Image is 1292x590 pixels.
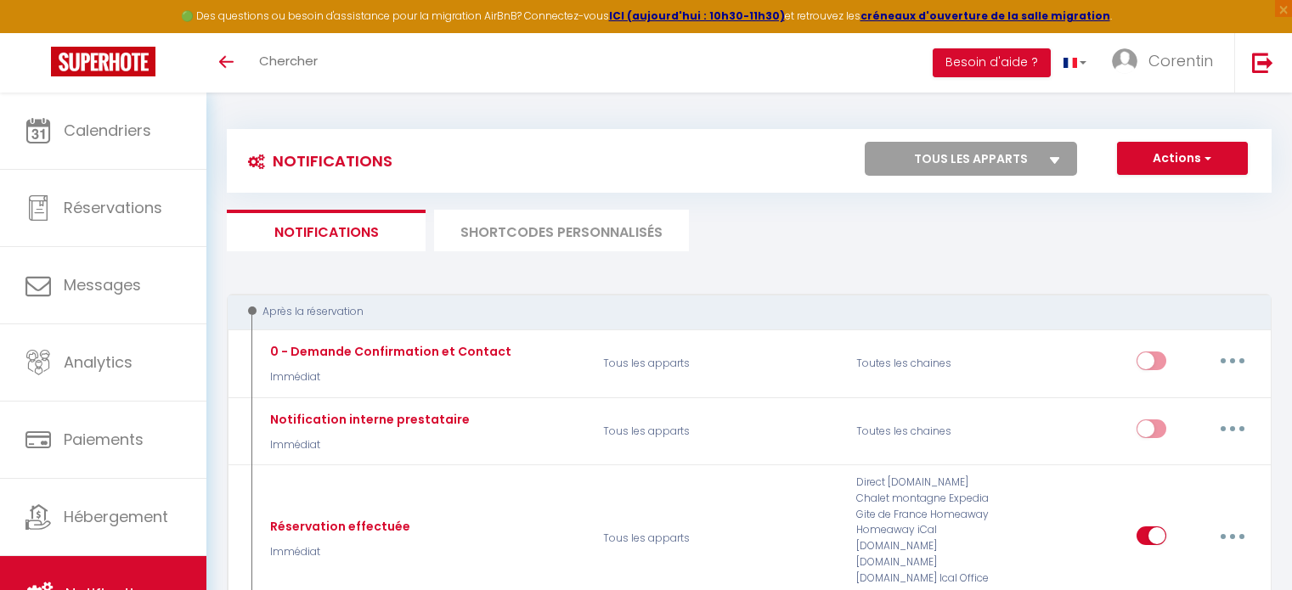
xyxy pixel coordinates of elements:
[64,506,168,527] span: Hébergement
[266,369,511,385] p: Immédiat
[933,48,1051,77] button: Besoin d'aide ?
[246,33,330,93] a: Chercher
[266,437,470,453] p: Immédiat
[240,142,392,180] h3: Notifications
[243,304,1236,320] div: Après la réservation
[434,210,689,251] li: SHORTCODES PERSONNALISÉS
[64,120,151,141] span: Calendriers
[1148,50,1213,71] span: Corentin
[845,339,1014,388] div: Toutes les chaines
[259,52,318,70] span: Chercher
[64,197,162,218] span: Réservations
[266,410,470,429] div: Notification interne prestataire
[227,210,426,251] li: Notifications
[1112,48,1137,74] img: ...
[1252,52,1273,73] img: logout
[64,351,133,373] span: Analytics
[609,8,785,23] a: ICI (aujourd'hui : 10h30-11h30)
[64,274,141,295] span: Messages
[266,517,410,536] div: Réservation effectuée
[51,47,155,76] img: Super Booking
[266,544,410,560] p: Immédiat
[860,8,1110,23] a: créneaux d'ouverture de la salle migration
[1099,33,1234,93] a: ... Corentin
[592,407,845,456] p: Tous les apparts
[1117,142,1248,176] button: Actions
[266,342,511,361] div: 0 - Demande Confirmation et Contact
[64,429,144,450] span: Paiements
[845,407,1014,456] div: Toutes les chaines
[592,339,845,388] p: Tous les apparts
